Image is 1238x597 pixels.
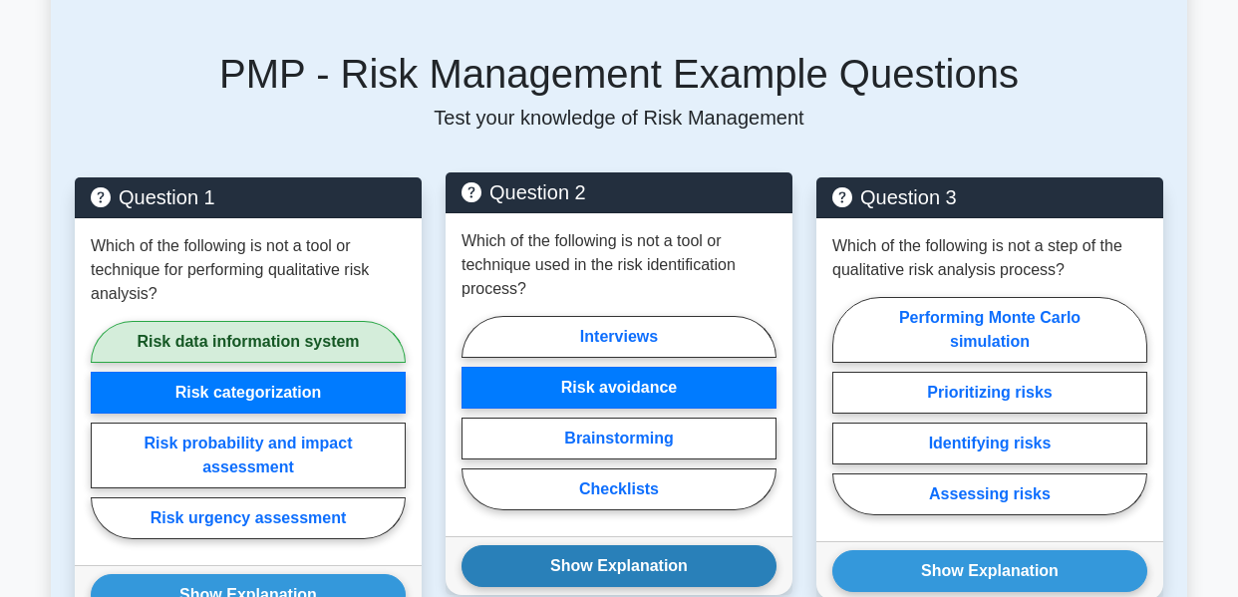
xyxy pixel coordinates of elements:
[91,423,406,488] label: Risk probability and impact assessment
[832,423,1147,464] label: Identifying risks
[462,229,776,301] p: Which of the following is not a tool or technique used in the risk identification process?
[462,418,776,459] label: Brainstorming
[462,180,776,204] h5: Question 2
[91,234,406,306] p: Which of the following is not a tool or technique for performing qualitative risk analysis?
[832,234,1147,282] p: Which of the following is not a step of the qualitative risk analysis process?
[91,497,406,539] label: Risk urgency assessment
[91,372,406,414] label: Risk categorization
[832,473,1147,515] label: Assessing risks
[75,50,1163,98] h5: PMP - Risk Management Example Questions
[91,185,406,209] h5: Question 1
[832,372,1147,414] label: Prioritizing risks
[832,550,1147,592] button: Show Explanation
[75,106,1163,130] p: Test your knowledge of Risk Management
[91,321,406,363] label: Risk data information system
[462,545,776,587] button: Show Explanation
[832,185,1147,209] h5: Question 3
[462,367,776,409] label: Risk avoidance
[462,468,776,510] label: Checklists
[462,316,776,358] label: Interviews
[832,297,1147,363] label: Performing Monte Carlo simulation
